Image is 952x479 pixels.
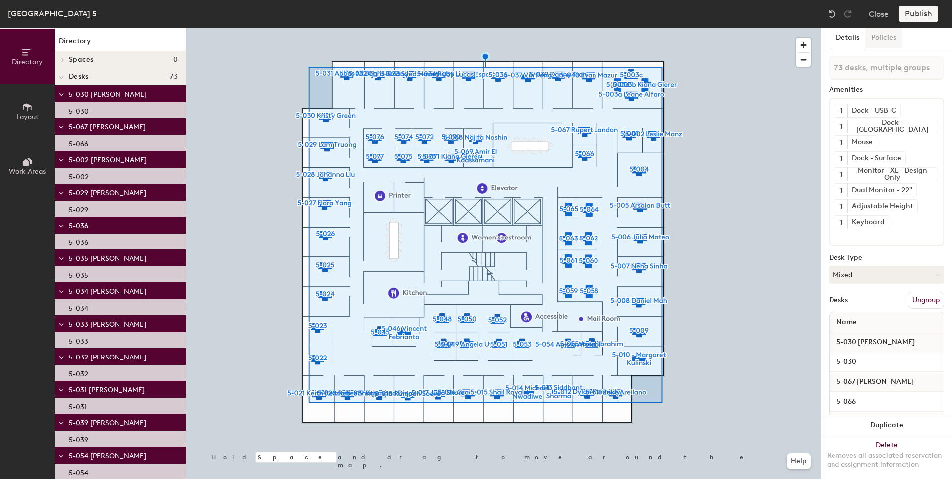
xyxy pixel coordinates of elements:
p: 5-039 [69,433,88,444]
input: Unnamed desk [832,395,942,409]
button: 1 [834,120,847,133]
div: Removes all associated reservation and assignment information [827,451,946,469]
span: 5-031 [PERSON_NAME] [69,386,145,394]
span: 5-067 [PERSON_NAME] [69,123,146,131]
button: Policies [865,28,902,48]
button: Duplicate [821,415,952,435]
p: 5-034 [69,301,88,313]
span: 5-067 [PERSON_NAME] [832,373,919,391]
span: 5-034 [PERSON_NAME] [69,287,146,296]
button: Details [830,28,865,48]
p: 5-032 [69,367,88,378]
p: 5-002 [69,170,89,181]
img: Redo [843,9,853,19]
button: 1 [834,152,847,165]
span: 5-054 [PERSON_NAME] [69,452,146,460]
span: 1 [840,137,842,148]
p: 5-029 [69,203,88,214]
span: 5-035 [PERSON_NAME] [69,254,146,263]
span: 5-032 [PERSON_NAME] [69,353,146,361]
p: 5-054 [69,466,88,477]
p: 5-033 [69,334,88,346]
div: Desks [829,296,848,304]
span: Work Areas [9,167,46,176]
span: 5-039 [PERSON_NAME] [69,419,146,427]
div: Adjustable Height [847,200,917,213]
p: 5-036 [69,236,88,247]
button: 1 [834,136,847,149]
span: Layout [16,113,39,121]
span: 1 [840,217,842,228]
p: 5-031 [69,400,87,411]
div: Amenities [829,86,944,94]
p: 5-066 [69,137,88,148]
span: Directory [12,58,43,66]
span: Desks [69,73,88,81]
span: 1 [840,153,842,164]
span: 5-002 [PERSON_NAME] [832,413,920,431]
div: Dock - [GEOGRAPHIC_DATA] [847,120,937,133]
span: 73 [170,73,178,81]
span: 1 [840,201,842,212]
div: Desk Type [829,254,944,262]
div: Keyboard [847,216,889,229]
span: 1 [840,121,842,132]
button: 1 [834,184,847,197]
button: DeleteRemoves all associated reservation and assignment information [821,435,952,479]
span: 1 [840,106,842,116]
span: Spaces [69,56,94,64]
span: 1 [840,169,842,180]
p: 5-030 [69,104,89,116]
button: 1 [834,216,847,229]
span: 1 [840,185,842,196]
div: Mouse [847,136,877,149]
input: Unnamed desk [832,355,942,369]
span: 0 [173,56,178,64]
span: 5-033 [PERSON_NAME] [69,320,146,329]
div: [GEOGRAPHIC_DATA] 5 [8,7,97,20]
span: 5-002 [PERSON_NAME] [69,156,147,164]
div: Dock - USB-C [847,104,900,117]
p: 5-035 [69,268,88,280]
div: Monitor - XL - Design Only [847,168,937,181]
button: Close [869,6,889,22]
span: 5-036 [69,222,88,230]
button: 1 [834,200,847,213]
img: Undo [827,9,837,19]
button: 1 [834,104,847,117]
span: Name [832,313,862,331]
h1: Directory [55,36,186,51]
span: 5-030 [PERSON_NAME] [832,333,920,351]
div: Dual Monitor - 22" [847,184,916,197]
div: Dock - Surface [847,152,905,165]
button: Mixed [829,266,944,284]
button: Ungroup [908,292,944,309]
span: 5-029 [PERSON_NAME] [69,189,146,197]
span: 5-030 [PERSON_NAME] [69,90,147,99]
button: 1 [834,168,847,181]
button: Help [787,453,811,469]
